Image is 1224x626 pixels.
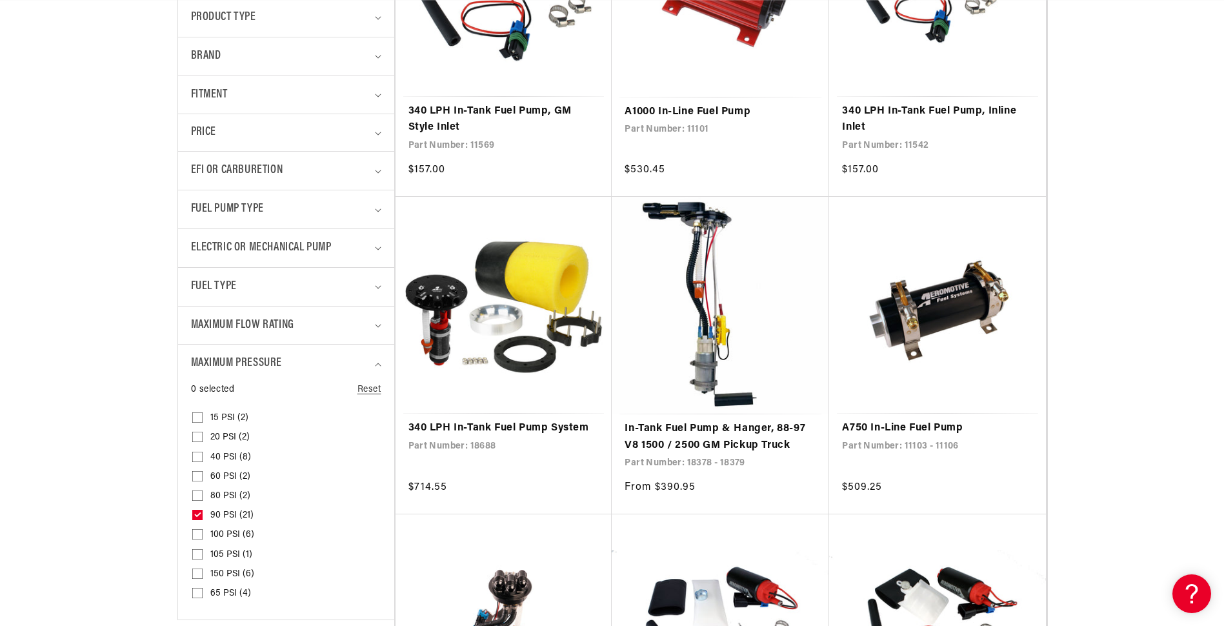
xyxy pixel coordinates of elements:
[191,200,264,219] span: Fuel Pump Type
[210,412,248,424] span: 15 PSI (2)
[191,278,237,296] span: Fuel Type
[210,588,251,600] span: 65 PSI (4)
[210,490,250,502] span: 80 PSI (2)
[191,76,381,114] summary: Fitment (0 selected)
[625,421,816,454] a: In-Tank Fuel Pump & Hanger, 88-97 V8 1500 / 2500 GM Pickup Truck
[191,268,381,306] summary: Fuel Type (0 selected)
[210,510,254,521] span: 90 PSI (21)
[210,471,250,483] span: 60 PSI (2)
[191,161,283,180] span: EFI or Carburetion
[191,152,381,190] summary: EFI or Carburetion (0 selected)
[191,229,381,267] summary: Electric or Mechanical Pump (0 selected)
[191,47,221,66] span: Brand
[408,103,599,136] a: 340 LPH In-Tank Fuel Pump, GM Style Inlet
[210,452,251,463] span: 40 PSI (8)
[191,383,235,397] span: 0 selected
[842,103,1033,136] a: 340 LPH In-Tank Fuel Pump, Inline Inlet
[191,345,381,383] summary: Maximum Pressure (0 selected)
[842,420,1033,437] a: A750 In-Line Fuel Pump
[191,124,216,141] span: Price
[191,307,381,345] summary: Maximum Flow Rating (0 selected)
[191,37,381,76] summary: Brand (0 selected)
[191,8,256,27] span: Product type
[191,354,283,373] span: Maximum Pressure
[625,104,816,121] a: A1000 In-Line Fuel Pump
[210,569,254,580] span: 150 PSI (6)
[191,316,294,335] span: Maximum Flow Rating
[210,549,252,561] span: 105 PSI (1)
[191,190,381,228] summary: Fuel Pump Type (0 selected)
[191,239,332,257] span: Electric or Mechanical Pump
[210,529,254,541] span: 100 PSI (6)
[210,432,250,443] span: 20 PSI (2)
[191,114,381,151] summary: Price
[357,383,381,397] a: Reset
[408,420,599,437] a: 340 LPH In-Tank Fuel Pump System
[191,86,228,105] span: Fitment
